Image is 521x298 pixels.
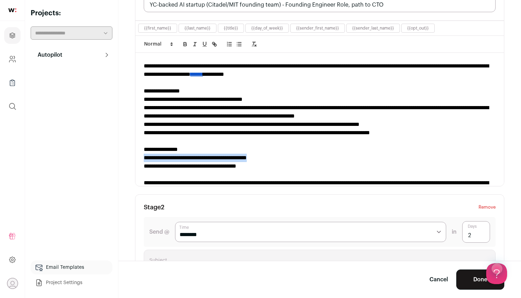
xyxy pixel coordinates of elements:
button: Open dropdown [7,278,18,289]
button: {{day_of_week}} [251,25,283,31]
button: {{sender_last_name}} [352,25,394,31]
a: Cancel [429,275,448,284]
a: Company and ATS Settings [4,51,21,67]
button: {{sender_first_name}} [296,25,339,31]
span: in [452,228,457,236]
label: Send @ [149,228,169,236]
a: Project Settings [31,276,112,290]
img: wellfound-shorthand-0d5821cbd27db2630d0214b213865d53afaa358527fdda9d0ea32b1df1b89c2c.svg [8,8,16,12]
a: Company Lists [4,74,21,91]
input: Subject [144,250,496,271]
input: Days [462,221,490,243]
a: Email Templates [31,260,112,274]
button: {{first_name}} [144,25,171,31]
button: Autopilot [31,48,112,62]
span: 2 [161,204,164,210]
button: {{title}} [224,25,238,31]
h2: Projects: [31,8,112,18]
h3: Stage [144,203,164,211]
p: Autopilot [33,51,62,59]
button: {{opt_out}} [407,25,429,31]
button: Done [456,269,504,290]
a: Projects [4,27,21,44]
iframe: Help Scout Beacon - Open [486,263,507,284]
button: Remove [479,203,496,211]
button: {{last_name}} [184,25,211,31]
